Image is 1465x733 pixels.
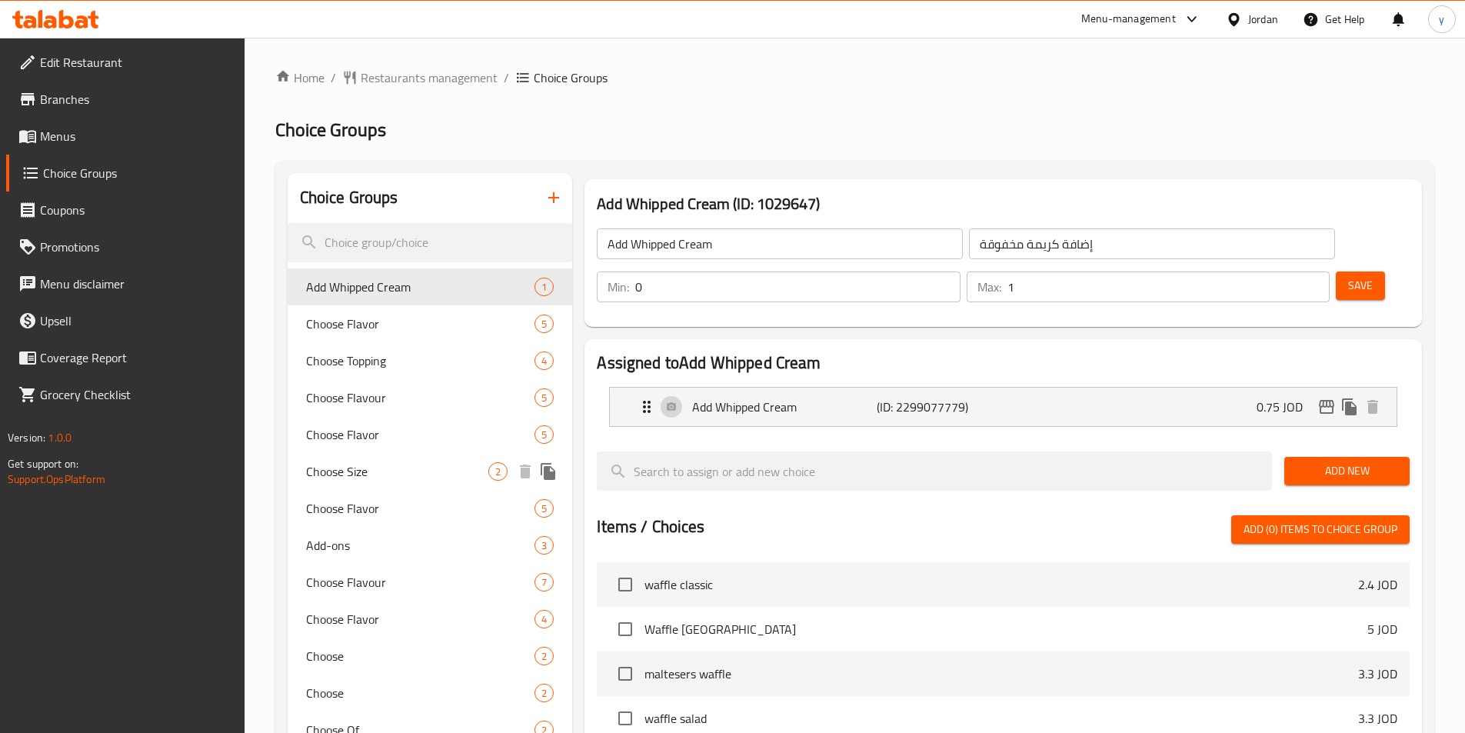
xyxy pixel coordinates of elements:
nav: breadcrumb [275,68,1434,87]
h2: Assigned to Add Whipped Cream [597,352,1410,375]
div: Choices [534,315,554,333]
p: (ID: 2299077779) [877,398,1000,416]
span: Choose Flavor [306,425,535,444]
p: Max: [977,278,1001,296]
span: Choice Groups [275,112,386,147]
span: 1.0.0 [48,428,72,448]
span: 5 [535,317,553,332]
span: Choose Flavour [306,388,535,407]
span: y [1439,11,1444,28]
span: 5 [535,501,553,516]
span: Choice Groups [43,164,232,182]
span: Choose Flavour [306,573,535,591]
span: Add Whipped Cream [306,278,535,296]
div: Choose Flavor5 [288,416,573,453]
span: 4 [535,354,553,368]
span: Coverage Report [40,348,232,367]
div: Choices [534,573,554,591]
a: Menu disclaimer [6,265,245,302]
a: Grocery Checklist [6,376,245,413]
span: Choose Topping [306,352,535,370]
button: Add (0) items to choice group [1231,515,1410,544]
span: Select choice [609,568,641,601]
span: 2 [535,649,553,664]
span: Restaurants management [361,68,498,87]
div: Choose2 [288,638,573,675]
span: Select choice [609,658,641,690]
span: Version: [8,428,45,448]
p: 3.3 JOD [1358,665,1397,683]
div: Choices [534,425,554,444]
h2: Items / Choices [597,515,704,538]
span: Choice Groups [534,68,608,87]
span: Save [1348,276,1373,295]
p: 5 JOD [1367,620,1397,638]
p: 2.4 JOD [1358,575,1397,594]
span: Promotions [40,238,232,256]
div: Choices [534,278,554,296]
a: Home [275,68,325,87]
span: Select choice [609,613,641,645]
p: Min: [608,278,629,296]
div: Choices [534,647,554,665]
span: Add (0) items to choice group [1244,520,1397,539]
span: waffle salad [644,709,1358,728]
h3: Add Whipped Cream (ID: 1029647) [597,192,1410,216]
span: Branches [40,90,232,108]
input: search [597,451,1272,491]
div: Choose Size2deleteduplicate [288,453,573,490]
span: Grocery Checklist [40,385,232,404]
span: 2 [489,465,507,479]
div: Choices [534,684,554,702]
span: 7 [535,575,553,590]
span: Coupons [40,201,232,219]
a: Choice Groups [6,155,245,192]
span: 4 [535,612,553,627]
span: 5 [535,391,553,405]
div: Choices [534,388,554,407]
div: Menu-management [1081,10,1176,28]
span: Add-ons [306,536,535,555]
button: edit [1315,395,1338,418]
div: Choices [488,462,508,481]
span: 3 [535,538,553,553]
span: Upsell [40,312,232,330]
button: Save [1336,272,1385,300]
h2: Choice Groups [300,186,398,209]
a: Support.OpsPlatform [8,469,105,489]
span: Get support on: [8,454,78,474]
a: Upsell [6,302,245,339]
input: search [288,223,573,262]
div: Expand [610,388,1397,426]
span: 5 [535,428,553,442]
div: Choices [534,610,554,628]
span: waffle classic [644,575,1358,594]
li: / [331,68,336,87]
button: delete [514,460,537,483]
li: / [504,68,509,87]
a: Coverage Report [6,339,245,376]
p: 3.3 JOD [1358,709,1397,728]
button: Add New [1284,457,1410,485]
p: Add Whipped Cream [692,398,876,416]
div: Add Whipped Cream1 [288,268,573,305]
span: 1 [535,280,553,295]
a: Menus [6,118,245,155]
button: duplicate [1338,395,1361,418]
div: Add-ons3 [288,527,573,564]
button: delete [1361,395,1384,418]
span: Menu disclaimer [40,275,232,293]
span: Add New [1297,461,1397,481]
span: Menus [40,127,232,145]
span: Waffle [GEOGRAPHIC_DATA] [644,620,1367,638]
span: Choose Flavor [306,610,535,628]
div: Choose Flavor4 [288,601,573,638]
div: Choices [534,499,554,518]
a: Edit Restaurant [6,44,245,81]
div: Choices [534,536,554,555]
span: Choose [306,647,535,665]
button: duplicate [537,460,560,483]
p: 0.75 JOD [1257,398,1315,416]
div: Jordan [1248,11,1278,28]
span: Edit Restaurant [40,53,232,72]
